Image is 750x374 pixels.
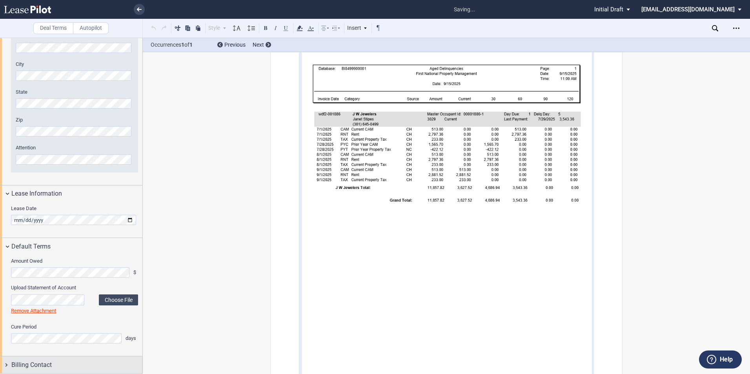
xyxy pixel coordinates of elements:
[33,22,73,34] label: Deal Terms
[281,23,291,33] button: Underline
[99,294,138,305] label: Choose File
[594,6,623,13] span: Initial Draft
[181,42,184,48] b: 1
[16,116,133,123] label: Zip
[720,354,733,365] label: Help
[11,308,56,314] a: Remove Attachment
[373,23,383,33] button: Toggle Control Characters
[261,23,270,33] button: Bold
[183,23,193,33] button: Copy
[189,42,193,48] b: 1
[346,23,369,33] div: Insert
[151,41,211,49] span: Occurrences of
[193,23,203,33] button: Paste
[11,242,51,251] span: Default Terms
[16,61,133,68] label: City
[73,22,109,34] label: Autopilot
[224,42,246,48] span: Previous
[699,350,742,369] button: Help
[253,41,271,49] div: Next
[271,23,280,33] button: Italic
[730,22,743,34] div: Open Lease options menu
[450,1,479,18] span: saving...
[11,360,52,370] span: Billing Contact
[133,269,138,276] span: $
[217,41,246,49] div: Previous
[173,23,182,33] button: Cut
[11,205,138,212] label: Lease Date
[11,189,62,198] span: Lease Information
[126,335,138,342] span: days
[16,89,133,96] label: State
[11,284,138,291] label: Upload Statement of Account
[11,258,138,265] label: Amount Owed
[16,144,133,151] label: Attention
[11,323,138,330] label: Cure Period
[253,42,264,48] span: Next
